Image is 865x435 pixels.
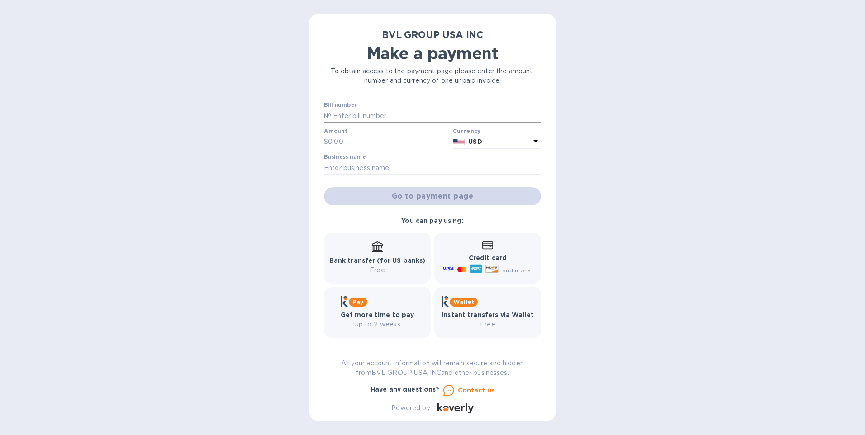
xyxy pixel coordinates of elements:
[453,139,465,145] img: USD
[324,103,356,108] label: Bill number
[329,265,426,275] p: Free
[324,359,541,378] p: All your account information will remain secure and hidden from BVL GROUP USA INC and other busin...
[352,298,364,305] b: Pay
[458,387,495,394] u: Contact us
[401,217,463,224] b: You can pay using:
[469,254,507,261] b: Credit card
[468,138,482,145] b: USD
[341,320,414,329] p: Up to 12 weeks
[391,403,430,413] p: Powered by
[502,267,535,274] span: and more...
[329,257,426,264] b: Bank transfer (for US banks)
[453,128,481,134] b: Currency
[324,161,541,175] input: Enter business name
[324,44,541,63] h1: Make a payment
[442,320,534,329] p: Free
[341,311,414,318] b: Get more time to pay
[453,298,474,305] b: Wallet
[324,155,366,160] label: Business name
[324,137,328,147] p: $
[324,66,541,85] p: To obtain access to the payment page please enter the amount, number and currency of one unpaid i...
[331,109,541,123] input: Enter bill number
[371,386,440,393] b: Have any questions?
[324,128,347,134] label: Amount
[328,135,449,149] input: 0.00
[382,29,483,40] b: BVL GROUP USA INC
[324,111,331,121] p: №
[442,311,534,318] b: Instant transfers via Wallet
